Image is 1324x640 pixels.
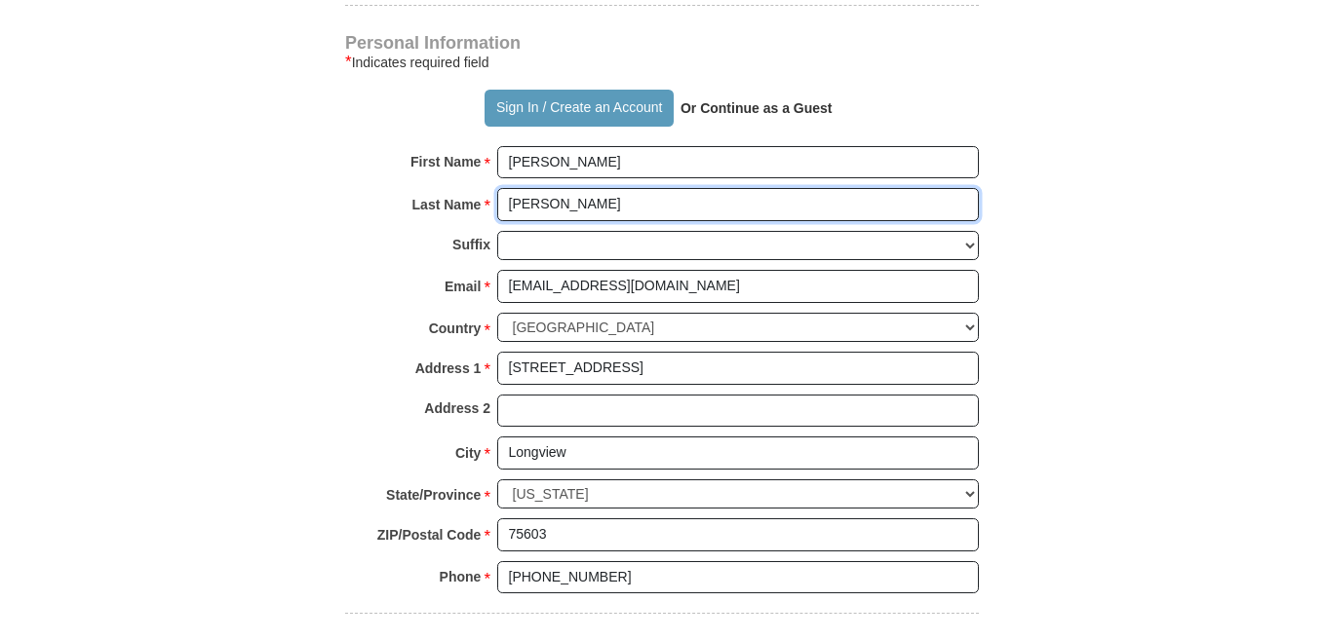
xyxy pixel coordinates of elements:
[440,563,482,590] strong: Phone
[415,355,482,382] strong: Address 1
[681,100,833,116] strong: Or Continue as a Guest
[452,231,490,258] strong: Suffix
[485,90,673,127] button: Sign In / Create an Account
[429,315,482,342] strong: Country
[412,191,482,218] strong: Last Name
[410,148,481,175] strong: First Name
[424,395,490,422] strong: Address 2
[455,439,481,467] strong: City
[445,273,481,300] strong: Email
[386,481,481,508] strong: State/Province
[345,35,979,51] h4: Personal Information
[345,51,979,74] div: Indicates required field
[377,521,482,548] strong: ZIP/Postal Code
